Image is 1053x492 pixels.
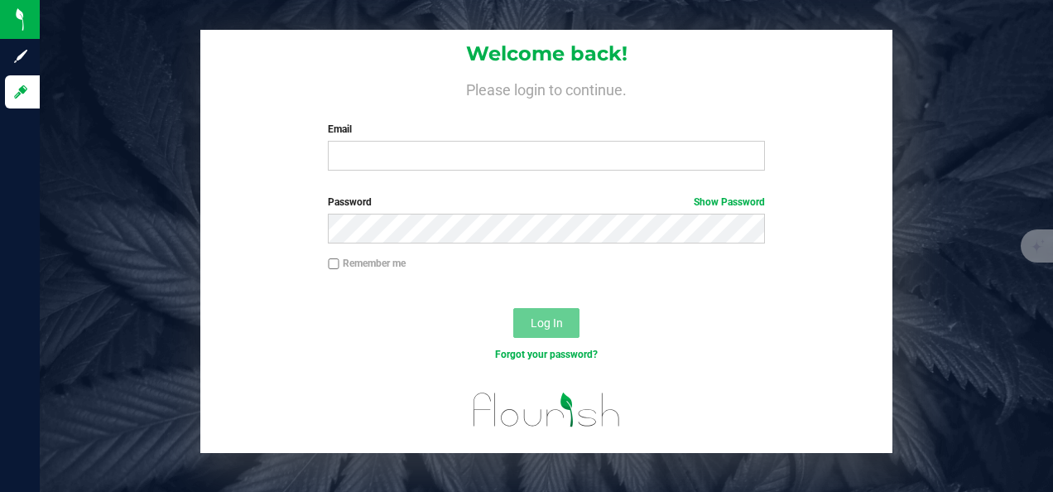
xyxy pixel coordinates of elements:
button: Log In [513,308,579,338]
inline-svg: Log in [12,84,29,100]
a: Forgot your password? [495,349,598,360]
img: flourish_logo.svg [460,380,633,440]
label: Remember me [328,256,406,271]
h1: Welcome back! [200,43,892,65]
span: Log In [531,316,563,330]
span: Password [328,196,372,208]
input: Remember me [328,258,339,270]
label: Email [328,122,764,137]
a: Show Password [694,196,765,208]
inline-svg: Sign up [12,48,29,65]
h4: Please login to continue. [200,79,892,99]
